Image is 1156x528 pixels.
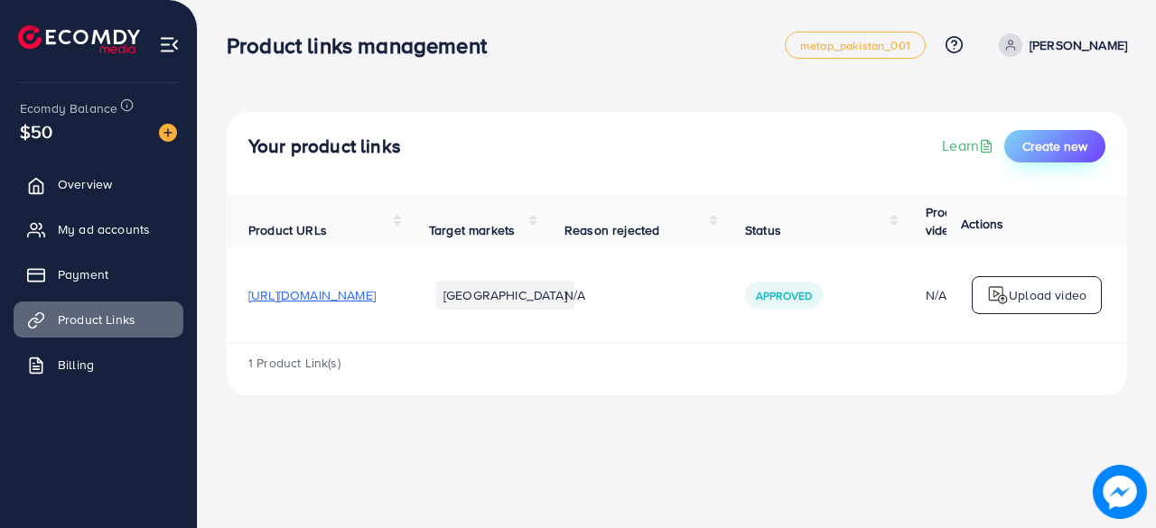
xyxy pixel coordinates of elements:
[20,99,117,117] span: Ecomdy Balance
[58,356,94,374] span: Billing
[18,25,140,53] img: logo
[14,166,183,202] a: Overview
[745,221,781,239] span: Status
[1004,130,1105,162] button: Create new
[248,221,327,239] span: Product URLs
[227,32,501,59] h3: Product links management
[800,40,910,51] span: metap_pakistan_001
[159,124,177,142] img: image
[58,265,108,283] span: Payment
[14,256,183,292] a: Payment
[248,286,376,304] span: [URL][DOMAIN_NAME]
[785,32,926,59] a: metap_pakistan_001
[961,215,1003,233] span: Actions
[756,288,812,303] span: Approved
[14,347,183,383] a: Billing
[58,175,112,193] span: Overview
[926,203,970,239] span: Product video
[992,33,1127,57] a: [PERSON_NAME]
[1022,137,1087,155] span: Create new
[58,310,135,329] span: Product Links
[14,211,183,247] a: My ad accounts
[248,354,340,372] span: 1 Product Link(s)
[20,118,52,144] span: $50
[429,221,515,239] span: Target markets
[248,135,401,158] h4: Your product links
[987,284,1009,306] img: logo
[926,286,970,304] div: N/A
[159,34,180,55] img: menu
[14,301,183,338] a: Product Links
[1009,284,1086,306] p: Upload video
[564,221,659,239] span: Reason rejected
[564,286,585,304] span: N/A
[1093,465,1147,519] img: image
[1030,34,1127,56] p: [PERSON_NAME]
[436,281,574,310] li: [GEOGRAPHIC_DATA]
[58,220,150,238] span: My ad accounts
[942,135,997,156] a: Learn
